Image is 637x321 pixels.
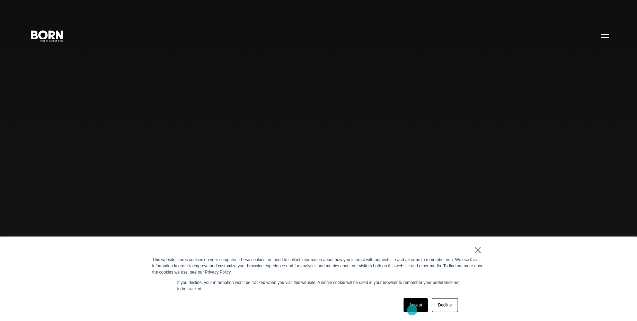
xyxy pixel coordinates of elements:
a: Decline [432,298,458,312]
button: Open [597,28,613,43]
p: If you decline, your information won’t be tracked when you visit this website. A single cookie wi... [177,279,460,292]
a: Accept [404,298,428,312]
div: This website stores cookies on your computer. These cookies are used to collect information about... [152,257,485,275]
a: × [474,247,482,253]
